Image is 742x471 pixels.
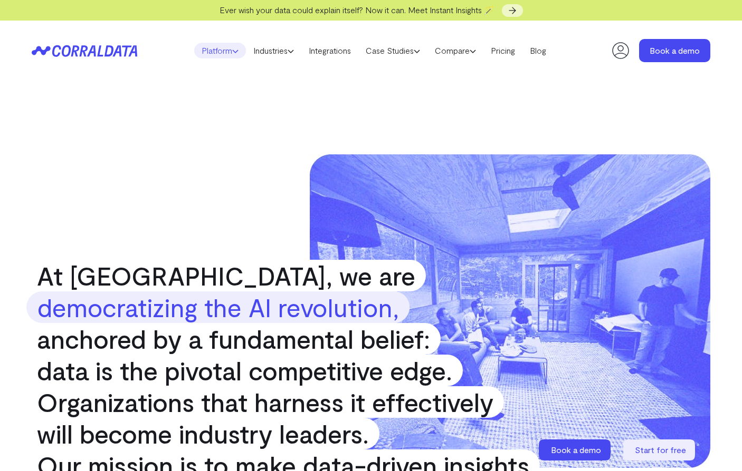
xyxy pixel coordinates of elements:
span: data is the pivotal competitive edge. [26,355,463,386]
span: Start for free [635,445,686,455]
span: anchored by a fundamental belief: [26,323,441,355]
span: At [GEOGRAPHIC_DATA], we are [26,260,426,291]
span: Organizations that harness it effectively [26,386,504,418]
span: will become industry leaders. [26,418,379,449]
span: Book a demo [551,445,601,455]
a: Integrations [301,43,358,58]
a: Case Studies [358,43,427,58]
a: Industries [246,43,301,58]
a: Pricing [483,43,522,58]
a: Book a demo [639,39,710,62]
a: Blog [522,43,554,58]
a: Book a demo [539,439,613,460]
a: Compare [427,43,483,58]
span: Ever wish your data could explain itself? Now it can. Meet Instant Insights 🪄 [220,5,494,15]
strong: democratizing the AI revolution, [26,291,410,323]
a: Platform [194,43,246,58]
a: Start for free [623,439,697,460]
